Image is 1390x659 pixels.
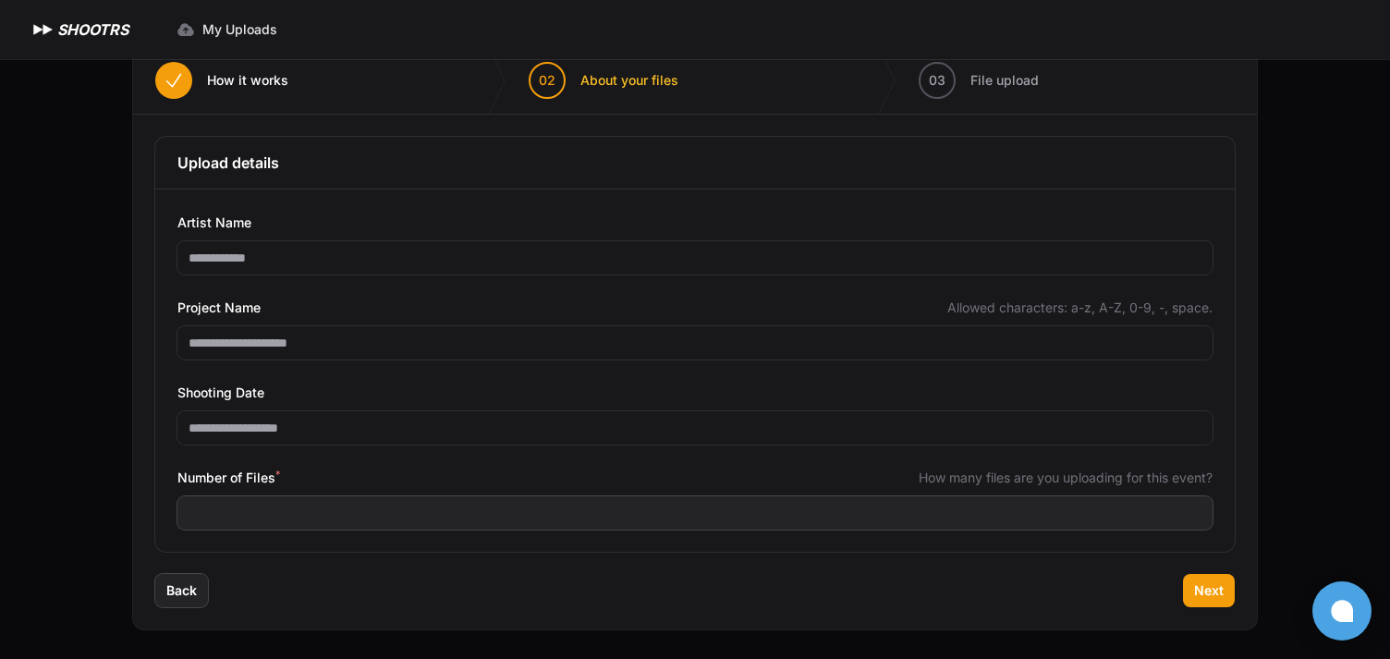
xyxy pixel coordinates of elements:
[919,469,1213,487] span: How many files are you uploading for this event?
[177,382,264,404] span: Shooting Date
[506,47,701,114] button: 02 About your files
[177,297,261,319] span: Project Name
[30,18,128,41] a: SHOOTRS SHOOTRS
[580,71,678,90] span: About your files
[929,71,945,90] span: 03
[57,18,128,41] h1: SHOOTRS
[177,212,251,234] span: Artist Name
[1194,581,1224,600] span: Next
[1183,574,1235,607] button: Next
[947,299,1213,317] span: Allowed characters: a-z, A-Z, 0-9, -, space.
[155,574,208,607] button: Back
[133,47,311,114] button: How it works
[896,47,1061,114] button: 03 File upload
[970,71,1039,90] span: File upload
[207,71,288,90] span: How it works
[166,581,197,600] span: Back
[202,20,277,39] span: My Uploads
[165,13,288,46] a: My Uploads
[177,152,1213,174] h3: Upload details
[1312,581,1372,641] button: Open chat window
[539,71,555,90] span: 02
[177,467,280,489] span: Number of Files
[30,18,57,41] img: SHOOTRS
